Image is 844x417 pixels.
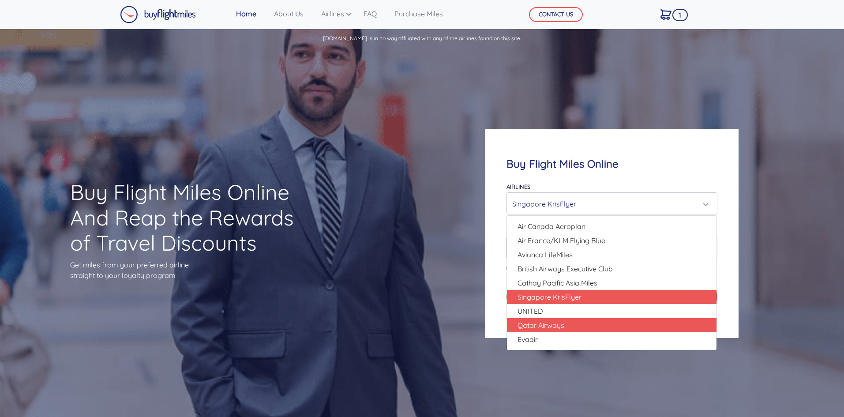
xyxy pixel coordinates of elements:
[518,334,538,345] span: Evaair
[506,192,717,214] button: Singapore KrisFlyer
[506,158,717,170] h4: Buy Flight Miles Online
[70,259,309,281] p: Get miles from your preferred airline straight to your loyalty program
[518,249,573,260] span: Avianca LifeMiles
[529,7,583,22] button: CONTACT US
[518,235,605,246] span: Air France/KLM Flying Blue
[70,180,309,256] h1: Buy Flight Miles Online And Reap the Rewards of Travel Discounts
[506,183,530,190] label: Airlines
[318,5,349,23] a: Airlines
[657,5,675,23] a: 1
[518,306,543,316] span: UNITED
[518,292,581,302] span: Singapore KrisFlyer
[660,9,671,20] img: Cart
[518,320,564,331] span: Qatar Airways
[360,5,380,23] a: FAQ
[120,6,196,23] img: Buy Flight Miles Logo
[270,5,307,23] a: About Us
[518,278,597,288] span: Cathay Pacific Asia Miles
[672,9,688,21] span: 1
[518,263,613,274] span: British Airways Executive Club
[233,5,260,23] a: Home
[391,5,446,23] a: Purchase Miles
[518,221,585,232] span: Air Canada Aeroplan
[120,4,196,26] a: Buy Flight Miles Logo
[512,195,706,212] div: Singapore KrisFlyer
